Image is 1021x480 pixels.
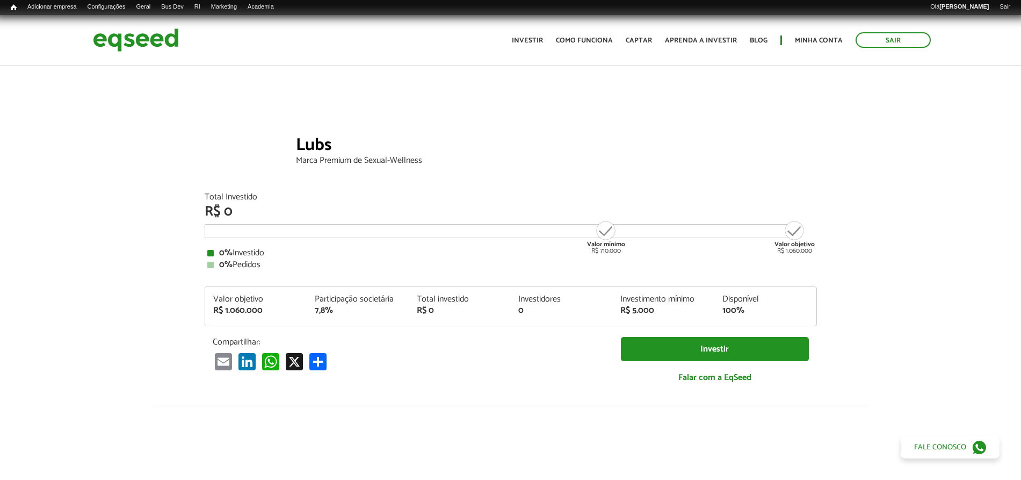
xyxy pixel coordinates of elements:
[856,32,931,48] a: Sair
[213,295,299,304] div: Valor objetivo
[219,246,233,260] strong: 0%
[284,353,305,370] a: X
[242,3,279,11] a: Academia
[722,295,808,304] div: Disponível
[213,337,605,347] p: Compartilhar:
[901,436,1000,458] a: Fale conosco
[206,3,242,11] a: Marketing
[296,137,817,156] div: Lubs
[205,205,817,219] div: R$ 0
[93,26,179,54] img: EqSeed
[205,193,817,202] div: Total Investido
[512,37,543,44] a: Investir
[621,337,809,361] a: Investir
[518,295,604,304] div: Investidores
[131,3,156,11] a: Geral
[219,257,233,272] strong: 0%
[994,3,1016,11] a: Sair
[207,249,814,257] div: Investido
[925,3,994,11] a: Olá[PERSON_NAME]
[795,37,843,44] a: Minha conta
[156,3,189,11] a: Bus Dev
[774,220,815,254] div: R$ 1.060.000
[315,306,401,315] div: 7,8%
[621,367,809,389] a: Falar com a EqSeed
[11,4,17,11] span: Início
[939,3,989,10] strong: [PERSON_NAME]
[586,220,626,254] div: R$ 710.000
[22,3,82,11] a: Adicionar empresa
[587,239,625,249] strong: Valor mínimo
[518,306,604,315] div: 0
[626,37,652,44] a: Captar
[5,3,22,13] a: Início
[417,306,503,315] div: R$ 0
[307,353,329,370] a: Share
[296,156,817,165] div: Marca Premium de Sexual-Wellness
[236,353,258,370] a: LinkedIn
[620,295,706,304] div: Investimento mínimo
[189,3,206,11] a: RI
[260,353,281,370] a: WhatsApp
[556,37,613,44] a: Como funciona
[417,295,503,304] div: Total investido
[82,3,131,11] a: Configurações
[774,239,815,249] strong: Valor objetivo
[207,261,814,269] div: Pedidos
[722,306,808,315] div: 100%
[750,37,767,44] a: Blog
[665,37,737,44] a: Aprenda a investir
[213,306,299,315] div: R$ 1.060.000
[620,306,706,315] div: R$ 5.000
[213,353,234,370] a: Email
[315,295,401,304] div: Participação societária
